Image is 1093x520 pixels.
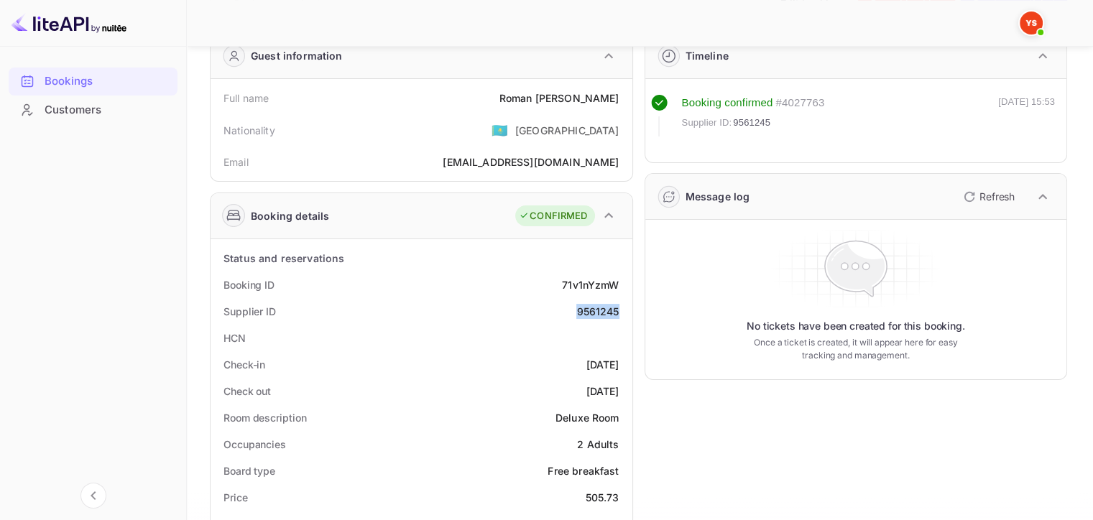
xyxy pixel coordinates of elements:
div: HCN [223,330,246,345]
div: Customers [9,96,177,124]
div: Check out [223,384,271,399]
div: Deluxe Room [555,410,619,425]
div: Roman [PERSON_NAME] [499,90,619,106]
a: Bookings [9,68,177,94]
button: Refresh [955,185,1020,208]
div: Nationality [223,123,275,138]
div: Bookings [9,68,177,96]
div: Room description [223,410,306,425]
div: Timeline [686,48,729,63]
div: [GEOGRAPHIC_DATA] [515,123,619,138]
div: Booking details [251,208,329,223]
div: Customers [45,102,170,119]
div: # 4027763 [775,95,824,111]
div: Status and reservations [223,251,344,266]
div: [DATE] [586,384,619,399]
div: 71v1nYzmW [562,277,619,292]
img: LiteAPI logo [11,11,126,34]
div: 505.73 [586,490,619,505]
div: [DATE] 15:53 [998,95,1055,136]
div: 2 Adults [577,437,619,452]
p: Once a ticket is created, it will appear here for easy tracking and management. [743,336,969,362]
div: 9561245 [576,304,619,319]
div: Occupancies [223,437,286,452]
div: Full name [223,90,269,106]
p: No tickets have been created for this booking. [747,319,965,333]
div: CONFIRMED [519,209,587,223]
div: Email [223,154,249,170]
button: Collapse navigation [80,483,106,509]
div: [DATE] [586,357,619,372]
div: Board type [223,463,275,478]
div: Price [223,490,248,505]
span: United States [492,117,508,143]
div: [EMAIL_ADDRESS][DOMAIN_NAME] [443,154,619,170]
img: Yandex Support [1020,11,1043,34]
span: 9561245 [733,116,770,130]
span: Supplier ID: [682,116,732,130]
div: Booking confirmed [682,95,773,111]
div: Bookings [45,73,170,90]
p: Refresh [979,189,1015,204]
div: Free breakfast [548,463,619,478]
a: Customers [9,96,177,123]
div: Guest information [251,48,343,63]
div: Supplier ID [223,304,276,319]
div: Message log [686,189,750,204]
div: Check-in [223,357,265,372]
div: Booking ID [223,277,275,292]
